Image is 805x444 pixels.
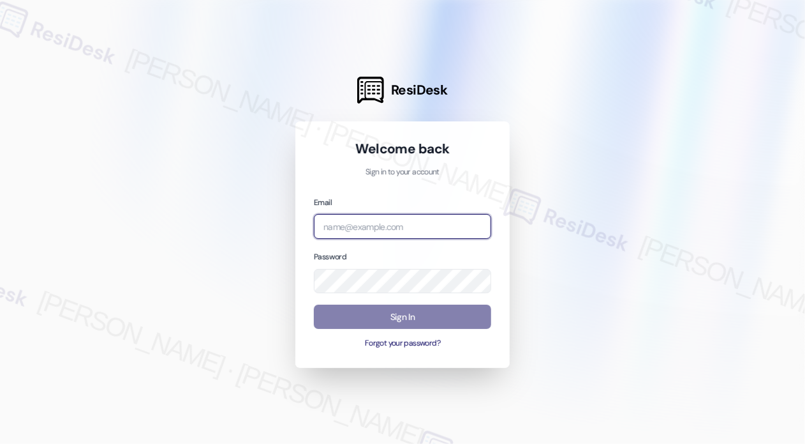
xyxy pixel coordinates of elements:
[357,77,384,103] img: ResiDesk Logo
[314,305,491,330] button: Sign In
[314,197,332,208] label: Email
[314,214,491,239] input: name@example.com
[314,338,491,349] button: Forgot your password?
[314,252,346,262] label: Password
[314,167,491,178] p: Sign in to your account
[391,81,448,99] span: ResiDesk
[314,140,491,158] h1: Welcome back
